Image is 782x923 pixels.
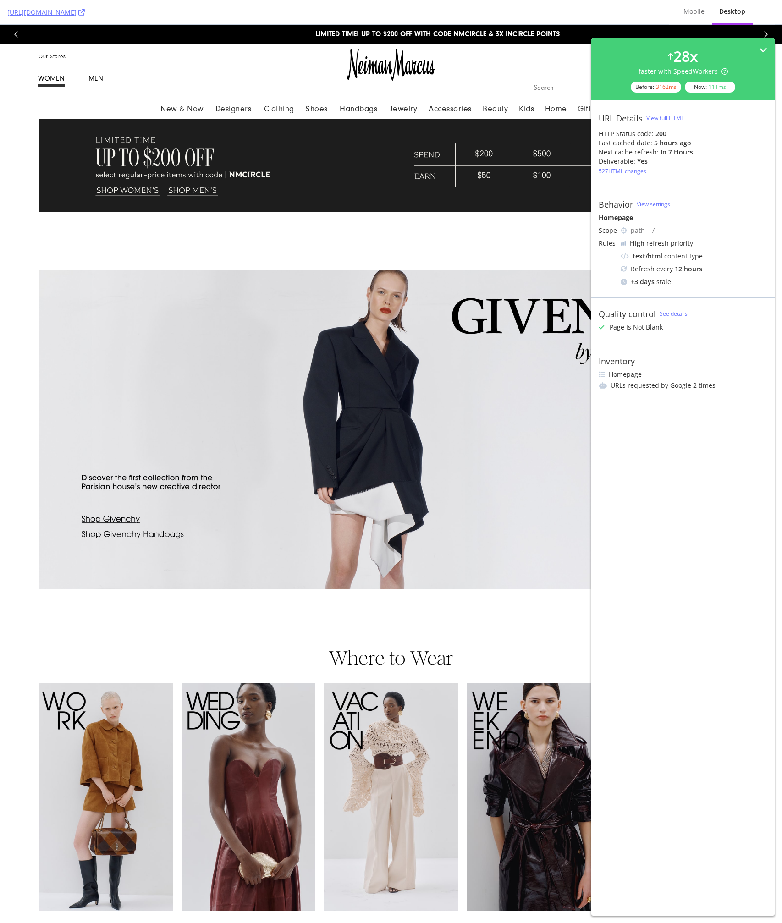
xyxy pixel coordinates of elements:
a: Shoes [304,78,328,92]
input: submit button [702,57,743,70]
a: Jewelry [388,78,418,92]
a: Match with a Style Advisor [676,23,757,40]
div: stale [621,277,767,286]
button: View full HTML [646,111,684,126]
input: Search Box Collapsed [530,57,705,70]
div: 3162 ms [656,83,677,91]
span: Sale [605,81,621,89]
a: Weekend [466,659,600,886]
div: Last cached date: [599,138,652,148]
a: Accessories [427,78,473,92]
span: Handbags [339,81,377,89]
li: Homepage [599,370,767,379]
button: MEN [88,49,103,60]
a: Clothing [262,78,295,92]
a: Homepage Banner: Dollar Off [Launch] [88,160,161,176]
button: Previous [12,5,21,14]
div: Yes [637,157,648,166]
a: My Orders [635,23,676,40]
a: Night Out [608,659,742,886]
button: Sign In and Register - Your Neiman's Account Panel [671,41,702,53]
div: Refresh every [621,264,767,274]
div: Before: [631,82,681,93]
a: Homepage Women's: Desktop Nav 2 [182,659,315,886]
a: LIMITED TIME! UP TO $200 OFF WITH CODE NMCIRCLE & 3X INCIRCLE POINTS [315,6,559,13]
a: Shop Fall Collection [76,501,187,521]
a: Home [544,78,567,92]
div: URL Details [599,113,643,123]
div: High [630,239,644,248]
button: WOMEN [38,49,64,62]
img: Your Neiman's [673,41,685,49]
a: Kids [518,78,535,92]
span: Jewelry [389,81,417,89]
span: Clothing [264,81,294,89]
span: Kids [518,81,534,89]
div: Deliverable: [599,157,635,166]
div: view cart [734,41,743,53]
span: New & Now [160,81,203,89]
a: Designers [213,78,253,92]
a: New & Now [159,78,204,92]
a: Homepage Women's: Desktop Nav 4 [324,659,457,886]
div: 527 HTML changes [599,167,646,175]
img: Neiman Marcus Logo link to homepage [346,19,435,62]
a: Sale [604,78,622,92]
div: Rules [599,239,617,248]
div: Quality control [599,309,656,319]
a: [URL][DOMAIN_NAME] [7,8,85,17]
div: Mobile [683,7,705,16]
span: Home [545,81,567,89]
div: content type [621,252,767,261]
a: See details [660,310,688,318]
div: path = / [631,226,767,235]
a: Homepage Banner: Dollar Off [Launch] [39,94,742,187]
div: + 3 days [631,277,655,286]
div: Inventory [599,356,635,366]
span: Beauty [482,81,507,89]
div: 111 ms [709,83,726,91]
span: Accessories [428,81,471,89]
a: Homepage Women's: Desktop Nav 1 [39,659,173,886]
button: 527HTML changes [599,166,646,177]
div: faster with SpeedWorkers [639,67,728,76]
div: text/html [633,252,662,261]
div: Desktop [719,7,745,16]
span: Shoes [305,81,327,89]
div: Scope [599,226,617,235]
img: cRr4yx4cyByr8BeLxltRlzBPIAAAAAElFTkSuQmCC [621,241,626,246]
span: Gifts [577,81,594,89]
a: Homepage Banner: Dollar Off [Launch] [163,160,218,176]
span: Designers [215,81,251,89]
a: Handbags [337,78,379,92]
span: Shopping bag [734,43,743,50]
div: 28 x [673,46,698,67]
div: Now: [685,82,735,93]
div: Next cache refresh: [599,148,659,157]
img: my favorite icon [702,42,734,49]
a: Shop Fall Collection [39,246,742,564]
div: HTTP Status code: [599,129,767,138]
div: in 7 hours [661,148,693,157]
button: Our Stores [35,23,68,41]
div: Behavior [599,199,633,209]
li: URLs requested by Google 2 times [599,381,767,390]
div: Homepage [599,213,767,222]
strong: 200 [655,129,666,138]
div: 5 hours ago [654,138,691,148]
div: refresh priority [630,239,693,248]
div: 12 hours [675,264,702,274]
h4: Where to Wear [39,623,742,644]
div: Page Is Not Blank [610,323,663,332]
button: Next [760,5,769,14]
div: View full HTML [646,114,684,122]
a: View settings [637,200,670,208]
a: Beauty [482,78,508,92]
a: Gifts [576,78,595,92]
